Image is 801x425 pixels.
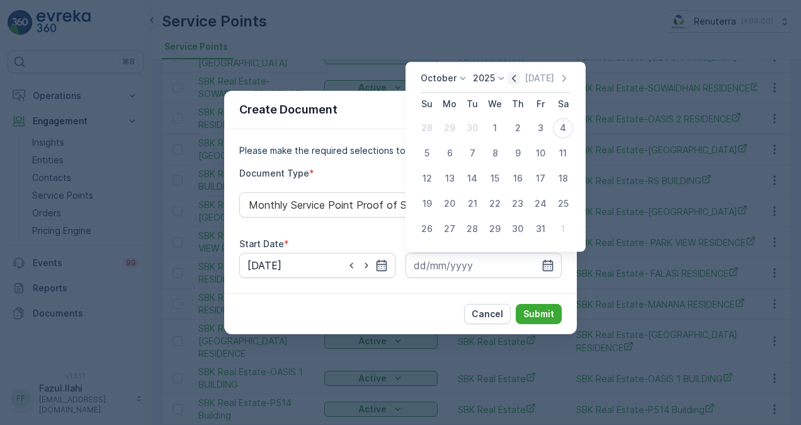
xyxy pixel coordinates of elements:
[440,168,460,189] div: 13
[239,101,338,119] p: Create Document
[485,118,505,138] div: 1
[440,118,460,138] div: 29
[239,238,284,249] label: Start Date
[440,219,460,239] div: 27
[421,72,457,84] p: October
[472,308,503,320] p: Cancel
[417,143,437,163] div: 5
[239,168,309,178] label: Document Type
[553,143,573,163] div: 11
[508,118,528,138] div: 2
[508,143,528,163] div: 9
[530,118,550,138] div: 3
[485,194,505,214] div: 22
[417,194,437,214] div: 19
[239,253,395,278] input: dd/mm/yyyy
[485,219,505,239] div: 29
[462,194,482,214] div: 21
[508,194,528,214] div: 23
[440,143,460,163] div: 6
[525,72,554,84] p: [DATE]
[462,219,482,239] div: 28
[553,168,573,189] div: 18
[417,168,437,189] div: 12
[508,168,528,189] div: 16
[417,118,437,138] div: 28
[485,143,505,163] div: 8
[417,219,437,239] div: 26
[462,143,482,163] div: 7
[473,72,495,84] p: 2025
[530,168,550,189] div: 17
[552,93,574,115] th: Saturday
[553,194,573,214] div: 25
[406,253,562,278] input: dd/mm/yyyy
[416,93,438,115] th: Sunday
[484,93,506,115] th: Wednesday
[529,93,552,115] th: Friday
[523,308,554,320] p: Submit
[530,194,550,214] div: 24
[553,118,573,138] div: 4
[440,194,460,214] div: 20
[462,168,482,189] div: 14
[239,144,562,157] p: Please make the required selections to create your document.
[461,93,484,115] th: Tuesday
[530,219,550,239] div: 31
[485,168,505,189] div: 15
[438,93,461,115] th: Monday
[462,118,482,138] div: 30
[553,219,573,239] div: 1
[508,219,528,239] div: 30
[506,93,529,115] th: Thursday
[516,304,562,324] button: Submit
[464,304,511,324] button: Cancel
[530,143,550,163] div: 10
